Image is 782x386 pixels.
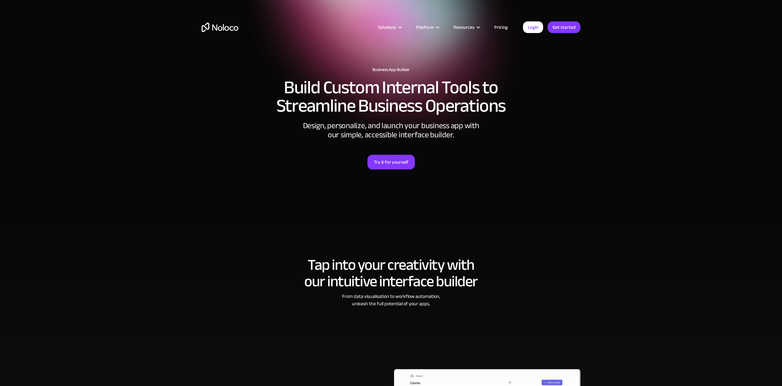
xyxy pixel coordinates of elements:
[371,23,408,31] div: Solutions
[202,23,238,32] a: home
[487,23,515,31] a: Pricing
[367,155,415,169] a: Try it for yourself
[202,78,580,115] h2: Build Custom Internal Tools to Streamline Business Operations
[378,23,396,31] div: Solutions
[416,23,434,31] div: Platform
[446,23,487,31] div: Resources
[202,293,580,307] div: From data visualisation to workflow automation, unleash the full potential of your apps.
[408,23,446,31] div: Platform
[299,121,483,139] div: Design, personalize, and launch your business app with our simple, accessible interface builder.
[454,23,474,31] div: Resources
[523,21,543,33] a: Login
[202,257,580,290] h2: Tap into your creativity with our intuitive interface builder
[202,67,580,72] h1: Business App Builder
[548,21,580,33] a: Get started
